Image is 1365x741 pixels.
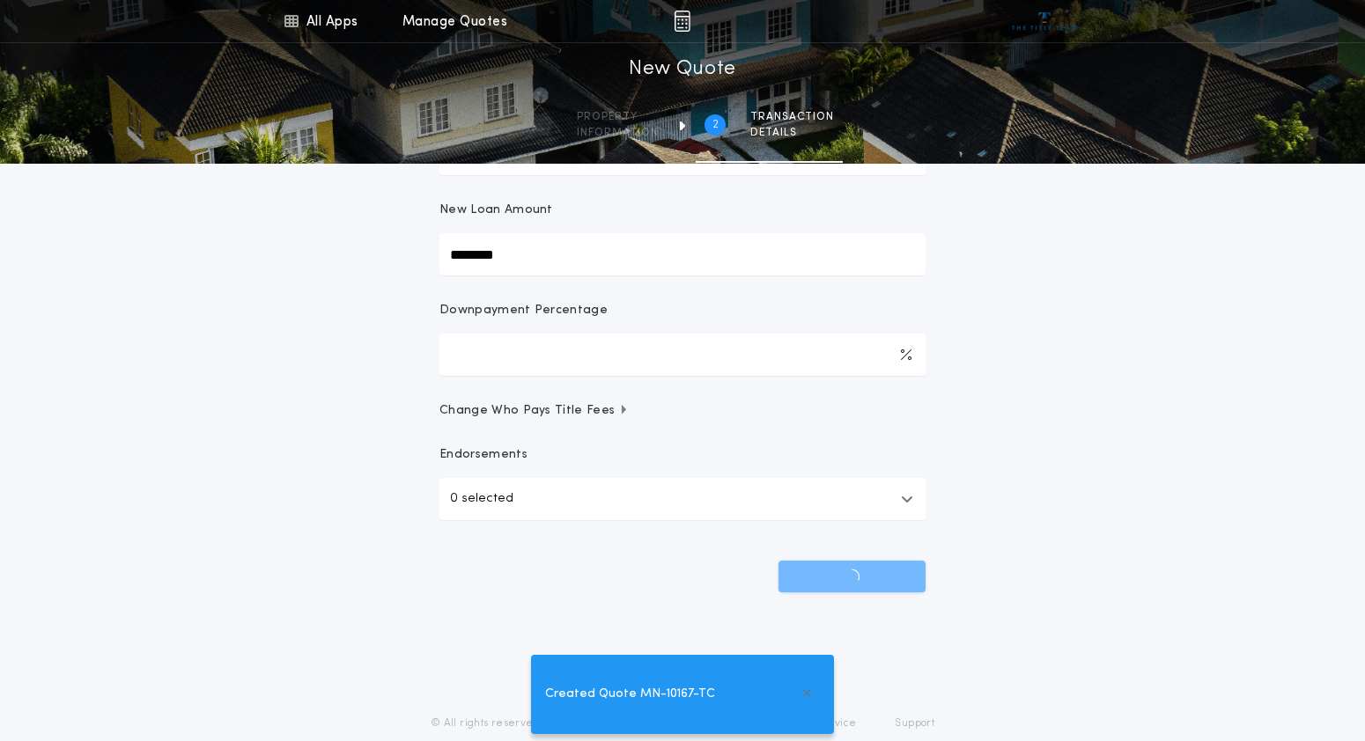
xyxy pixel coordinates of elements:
span: information [577,126,659,140]
h2: 2 [712,118,719,132]
span: Created Quote MN-10167-TC [545,685,715,704]
input: New Loan Amount [439,233,926,275]
p: 0 selected [450,488,513,510]
button: 0 selected [439,478,926,520]
p: Endorsements [439,446,926,464]
span: details [750,126,834,140]
h1: New Quote [629,55,736,84]
span: Property [577,110,659,124]
span: Transaction [750,110,834,124]
input: Downpayment Percentage [439,334,926,376]
p: New Loan Amount [439,202,553,219]
img: vs-icon [1012,12,1078,30]
p: Downpayment Percentage [439,302,608,319]
span: Change Who Pays Title Fees [439,402,629,420]
img: img [674,11,690,32]
button: Change Who Pays Title Fees [439,402,926,420]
